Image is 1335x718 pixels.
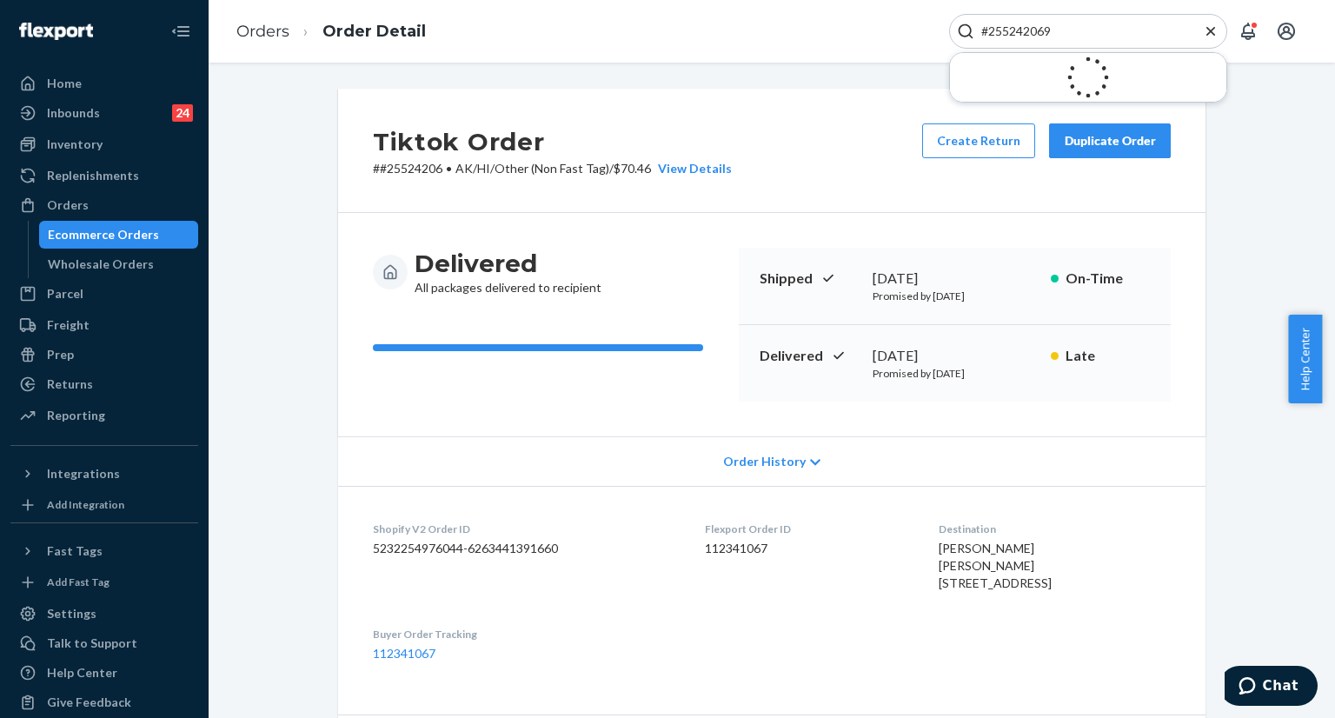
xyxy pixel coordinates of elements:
[10,688,198,716] button: Give Feedback
[10,659,198,687] a: Help Center
[47,75,82,92] div: Home
[10,600,198,628] a: Settings
[446,161,452,176] span: •
[10,370,198,398] a: Returns
[373,627,677,642] dt: Buyer Order Tracking
[1231,14,1265,49] button: Open notifications
[10,341,198,369] a: Prep
[415,248,601,279] h3: Delivered
[47,407,105,424] div: Reporting
[1269,14,1304,49] button: Open account menu
[222,6,440,57] ol: breadcrumbs
[373,540,677,557] dd: 5232254976044-6263441391660
[39,250,199,278] a: Wholesale Orders
[974,23,1188,40] input: Search Input
[373,646,435,661] a: 112341067
[10,311,198,339] a: Freight
[373,522,677,536] dt: Shopify V2 Order ID
[10,460,198,488] button: Integrations
[322,22,426,41] a: Order Detail
[47,316,90,334] div: Freight
[47,196,89,214] div: Orders
[373,123,732,160] h2: Tiktok Order
[10,572,198,593] a: Add Fast Tag
[10,495,198,515] a: Add Integration
[47,542,103,560] div: Fast Tags
[1288,315,1322,403] button: Help Center
[47,376,93,393] div: Returns
[939,541,1052,590] span: [PERSON_NAME] [PERSON_NAME] [STREET_ADDRESS]
[10,191,198,219] a: Orders
[1225,666,1318,709] iframe: Opens a widget where you can chat to one of our agents
[873,366,1037,381] p: Promised by [DATE]
[10,130,198,158] a: Inventory
[1202,23,1219,41] button: Close Search
[48,226,159,243] div: Ecommerce Orders
[10,537,198,565] button: Fast Tags
[760,346,859,366] p: Delivered
[236,22,289,41] a: Orders
[723,453,806,470] span: Order History
[1064,132,1156,150] div: Duplicate Order
[47,635,137,652] div: Talk to Support
[19,23,93,40] img: Flexport logo
[873,289,1037,303] p: Promised by [DATE]
[10,162,198,189] a: Replenishments
[47,664,117,681] div: Help Center
[10,629,198,657] button: Talk to Support
[373,160,732,177] p: # #25524206 / $70.46
[1066,269,1150,289] p: On-Time
[873,269,1037,289] div: [DATE]
[47,465,120,482] div: Integrations
[39,221,199,249] a: Ecommerce Orders
[48,256,154,273] div: Wholesale Orders
[651,160,732,177] button: View Details
[760,269,859,289] p: Shipped
[47,605,96,622] div: Settings
[47,694,131,711] div: Give Feedback
[455,161,609,176] span: AK/HI/Other (Non Fast Tag)
[47,136,103,153] div: Inventory
[873,346,1037,366] div: [DATE]
[705,522,910,536] dt: Flexport Order ID
[10,280,198,308] a: Parcel
[47,167,139,184] div: Replenishments
[47,575,110,589] div: Add Fast Tag
[957,23,974,40] svg: Search Icon
[922,123,1035,158] button: Create Return
[47,104,100,122] div: Inbounds
[172,104,193,122] div: 24
[47,285,83,302] div: Parcel
[10,402,198,429] a: Reporting
[10,99,198,127] a: Inbounds24
[415,248,601,296] div: All packages delivered to recipient
[1066,346,1150,366] p: Late
[939,522,1171,536] dt: Destination
[163,14,198,49] button: Close Navigation
[1049,123,1171,158] button: Duplicate Order
[47,346,74,363] div: Prep
[705,540,910,557] dd: 112341067
[10,70,198,97] a: Home
[47,497,124,512] div: Add Integration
